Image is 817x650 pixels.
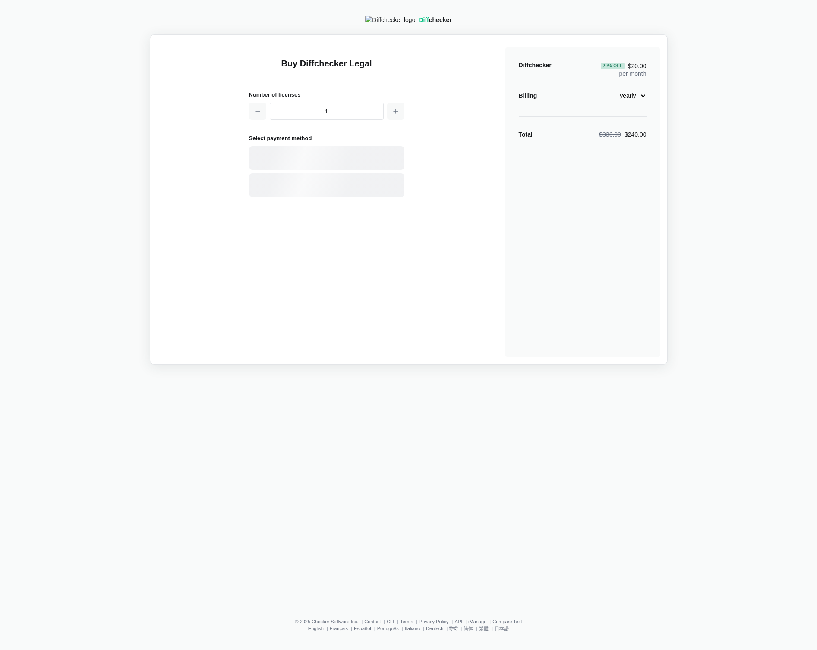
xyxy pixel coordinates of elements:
[365,16,451,23] a: Diffchecker logoDiffchecker
[519,70,535,77] span: Legal
[601,61,646,78] div: per month
[449,626,457,631] a: हिन्दी
[364,619,381,624] a: Contact
[519,131,533,138] strong: Total
[492,619,522,624] a: Compare Text
[426,626,443,631] a: Deutsch
[601,62,646,69] span: $20.00
[599,130,646,139] div: $240.00
[519,62,552,69] span: Diffchecker
[387,619,394,624] a: CLI
[400,619,413,624] a: Terms
[419,619,448,624] a: Privacy Policy
[479,626,489,631] a: 繁體
[495,626,509,631] a: 日本語
[270,103,384,120] input: 1
[354,626,371,631] a: Español
[519,91,537,100] div: Billing
[365,16,415,24] img: Diffchecker logo
[468,619,486,624] a: iManage
[419,16,429,23] span: Diff
[419,16,451,24] div: checker
[601,62,624,69] div: 29 % Off
[377,626,399,631] a: Português
[308,626,324,631] a: English
[330,626,348,631] a: Français
[249,90,404,99] h2: Number of licenses
[249,134,404,143] h2: Select payment method
[405,626,420,631] a: Italiano
[599,131,621,138] span: $336.00
[454,619,462,624] a: API
[295,619,364,624] li: © 2025 Checker Software Inc.
[464,626,473,631] a: 简体
[249,57,404,80] h1: Buy Diffchecker Legal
